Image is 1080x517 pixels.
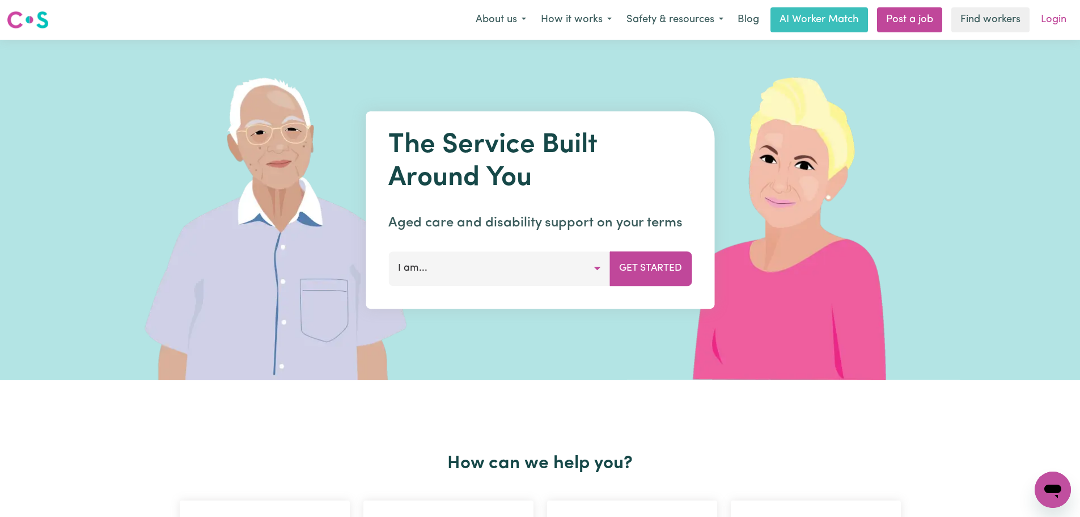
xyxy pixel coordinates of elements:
button: How it works [533,8,619,32]
a: Careseekers logo [7,7,49,33]
button: I am... [388,251,610,285]
h2: How can we help you? [173,453,908,474]
iframe: Button to launch messaging window [1035,472,1071,508]
a: AI Worker Match [770,7,868,32]
h1: The Service Built Around You [388,129,692,195]
a: Post a job [877,7,942,32]
button: Get Started [609,251,692,285]
button: About us [468,8,533,32]
button: Safety & resources [619,8,731,32]
img: Careseekers logo [7,10,49,30]
a: Blog [731,7,766,32]
p: Aged care and disability support on your terms [388,213,692,233]
a: Login [1034,7,1073,32]
a: Find workers [951,7,1030,32]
